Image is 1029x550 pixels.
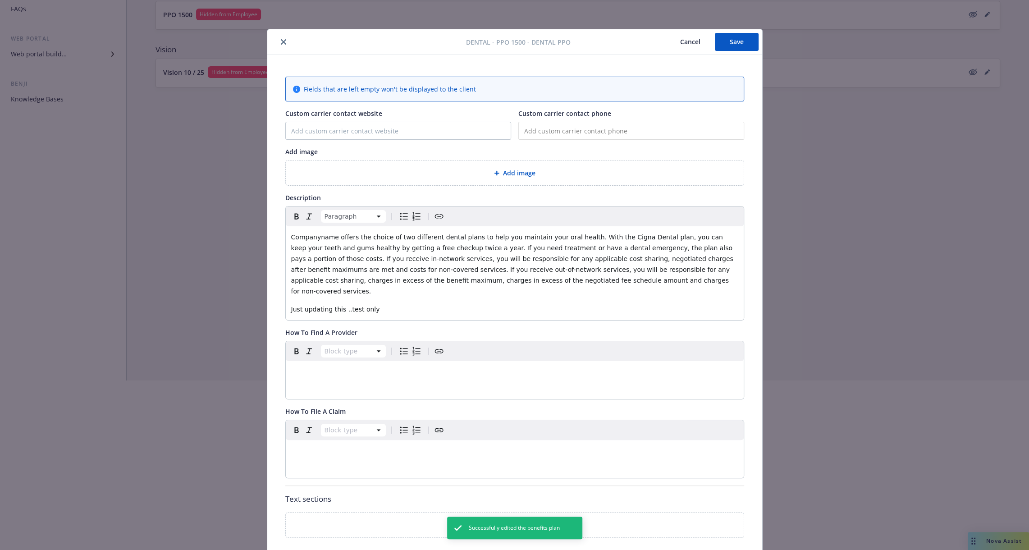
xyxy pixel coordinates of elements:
[410,210,423,223] button: Numbered list
[503,168,535,178] span: Add image
[291,234,736,295] span: Companyname offers the choice of two different dental plans to help you maintain your oral health...
[285,147,318,156] span: Add image
[321,345,386,357] button: Block type
[410,345,423,357] button: Numbered list
[285,109,382,118] span: Custom carrier contact website
[398,345,423,357] div: toggle group
[715,33,759,51] button: Save
[321,210,386,223] button: Block type
[285,328,357,337] span: How To Find A Provider
[469,524,560,532] span: Successfully edited the benefits plan
[433,210,445,223] button: Create link
[286,226,744,320] div: editable markdown
[285,193,321,202] span: Description
[518,122,744,140] input: Add custom carrier contact phone
[286,361,744,383] div: editable markdown
[398,345,410,357] button: Bulleted list
[398,210,410,223] button: Bulleted list
[286,122,511,139] input: Add custom carrier contact website
[291,306,380,313] span: Just updating this ..test only
[290,345,303,357] button: Bold
[290,210,303,223] button: Bold
[278,37,289,47] button: close
[303,345,316,357] button: Italic
[433,345,445,357] button: Create link
[285,160,744,186] div: Add image
[303,210,316,223] button: Italic
[666,33,715,51] button: Cancel
[304,84,476,94] span: Fields that are left empty won't be displayed to the client
[398,210,423,223] div: toggle group
[466,37,571,47] span: Dental - PPO 1500 - Dental PPO
[518,109,611,118] span: Custom carrier contact phone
